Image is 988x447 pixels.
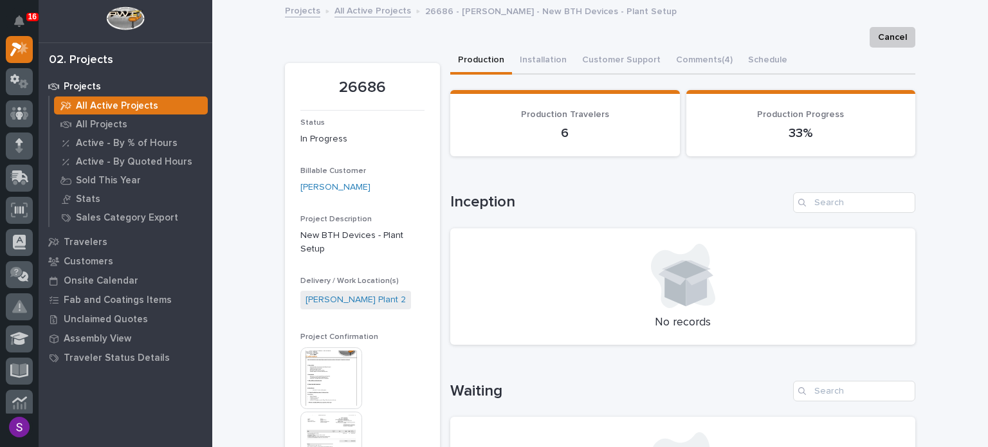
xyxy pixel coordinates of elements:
[64,237,107,248] p: Travelers
[64,81,101,93] p: Projects
[50,190,212,208] a: Stats
[702,125,901,141] p: 33%
[334,3,411,17] a: All Active Projects
[50,171,212,189] a: Sold This Year
[76,212,178,224] p: Sales Category Export
[106,6,144,30] img: Workspace Logo
[285,3,320,17] a: Projects
[793,381,915,401] input: Search
[39,348,212,367] a: Traveler Status Details
[76,138,178,149] p: Active - By % of Hours
[300,277,399,285] span: Delivery / Work Location(s)
[466,125,664,141] p: 6
[425,3,677,17] p: 26686 - [PERSON_NAME] - New BTH Devices - Plant Setup
[64,333,131,345] p: Assembly View
[300,78,425,97] p: 26686
[740,48,795,75] button: Schedule
[76,194,100,205] p: Stats
[878,30,907,45] span: Cancel
[76,100,158,112] p: All Active Projects
[64,275,138,287] p: Onsite Calendar
[39,232,212,251] a: Travelers
[757,110,844,119] span: Production Progress
[49,53,113,68] div: 02. Projects
[50,208,212,226] a: Sales Category Export
[668,48,740,75] button: Comments (4)
[64,256,113,268] p: Customers
[450,48,512,75] button: Production
[50,134,212,152] a: Active - By % of Hours
[574,48,668,75] button: Customer Support
[16,15,33,36] div: Notifications16
[521,110,609,119] span: Production Travelers
[39,271,212,290] a: Onsite Calendar
[450,382,788,401] h1: Waiting
[450,193,788,212] h1: Inception
[28,12,37,21] p: 16
[76,175,141,187] p: Sold This Year
[300,119,325,127] span: Status
[76,156,192,168] p: Active - By Quoted Hours
[39,251,212,271] a: Customers
[300,181,370,194] a: [PERSON_NAME]
[39,290,212,309] a: Fab and Coatings Items
[300,229,425,256] p: New BTH Devices - Plant Setup
[512,48,574,75] button: Installation
[793,192,915,213] input: Search
[50,96,212,114] a: All Active Projects
[64,352,170,364] p: Traveler Status Details
[300,132,425,146] p: In Progress
[6,8,33,35] button: Notifications
[76,119,127,131] p: All Projects
[64,295,172,306] p: Fab and Coatings Items
[306,293,406,307] a: [PERSON_NAME] Plant 2
[466,316,900,330] p: No records
[39,329,212,348] a: Assembly View
[870,27,915,48] button: Cancel
[39,309,212,329] a: Unclaimed Quotes
[300,167,366,175] span: Billable Customer
[300,333,378,341] span: Project Confirmation
[6,414,33,441] button: users-avatar
[50,115,212,133] a: All Projects
[39,77,212,96] a: Projects
[50,152,212,170] a: Active - By Quoted Hours
[300,215,372,223] span: Project Description
[64,314,148,325] p: Unclaimed Quotes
